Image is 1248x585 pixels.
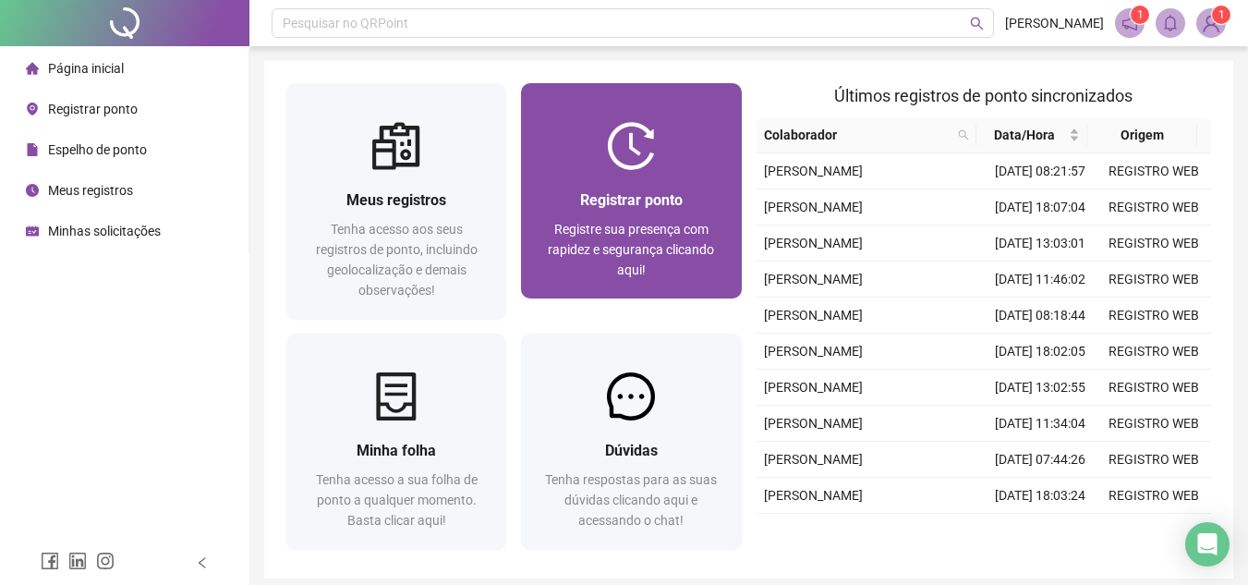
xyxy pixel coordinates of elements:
span: Espelho de ponto [48,142,147,157]
td: [DATE] 12:57:48 [984,514,1097,550]
div: Open Intercom Messenger [1185,522,1230,567]
img: 84440 [1197,9,1225,37]
td: [DATE] 13:03:01 [984,225,1097,262]
td: REGISTRO WEB [1097,298,1211,334]
td: [DATE] 08:21:57 [984,153,1097,189]
td: REGISTRO WEB [1097,262,1211,298]
span: schedule [26,225,39,238]
span: Data/Hora [984,125,1064,145]
span: 1 [1218,8,1225,21]
span: Dúvidas [605,442,658,459]
td: [DATE] 18:03:24 [984,478,1097,514]
span: left [196,556,209,569]
span: Últimos registros de ponto sincronizados [834,86,1133,105]
span: 1 [1137,8,1144,21]
sup: 1 [1131,6,1149,24]
a: Meus registrosTenha acesso aos seus registros de ponto, incluindo geolocalização e demais observa... [286,83,506,319]
td: REGISTRO WEB [1097,334,1211,370]
a: DúvidasTenha respostas para as suas dúvidas clicando aqui e acessando o chat! [521,334,741,549]
td: [DATE] 08:18:44 [984,298,1097,334]
th: Origem [1087,117,1197,153]
td: [DATE] 18:02:05 [984,334,1097,370]
span: search [970,17,984,30]
td: [DATE] 11:46:02 [984,262,1097,298]
span: [PERSON_NAME] [764,416,863,431]
th: Data/Hora [976,117,1086,153]
span: [PERSON_NAME] [764,452,863,467]
span: home [26,62,39,75]
a: Minha folhaTenha acesso a sua folha de ponto a qualquer momento. Basta clicar aqui! [286,334,506,549]
span: [PERSON_NAME] [764,200,863,214]
td: REGISTRO WEB [1097,478,1211,514]
span: environment [26,103,39,116]
td: REGISTRO WEB [1097,514,1211,550]
span: Minhas solicitações [48,224,161,238]
span: Registre sua presença com rapidez e segurança clicando aqui! [548,222,714,277]
span: Registrar ponto [48,102,138,116]
span: Minha folha [357,442,436,459]
span: bell [1162,15,1179,31]
span: search [958,129,969,140]
span: Meus registros [48,183,133,198]
td: REGISTRO WEB [1097,189,1211,225]
a: Registrar pontoRegistre sua presença com rapidez e segurança clicando aqui! [521,83,741,299]
span: instagram [96,552,115,570]
span: [PERSON_NAME] [764,236,863,250]
td: [DATE] 18:07:04 [984,189,1097,225]
sup: Atualize o seu contato no menu Meus Dados [1212,6,1230,24]
span: file [26,143,39,156]
span: Tenha respostas para as suas dúvidas clicando aqui e acessando o chat! [545,472,717,528]
td: [DATE] 11:34:04 [984,406,1097,442]
span: clock-circle [26,184,39,197]
span: notification [1121,15,1138,31]
span: [PERSON_NAME] [764,164,863,178]
td: REGISTRO WEB [1097,225,1211,262]
span: Registrar ponto [580,191,683,209]
td: [DATE] 13:02:55 [984,370,1097,406]
span: facebook [41,552,59,570]
span: Página inicial [48,61,124,76]
td: REGISTRO WEB [1097,153,1211,189]
td: REGISTRO WEB [1097,442,1211,478]
span: Tenha acesso aos seus registros de ponto, incluindo geolocalização e demais observações! [316,222,478,298]
span: linkedin [68,552,87,570]
span: [PERSON_NAME] [764,272,863,286]
span: Meus registros [346,191,446,209]
span: [PERSON_NAME] [764,344,863,359]
span: [PERSON_NAME] [764,488,863,503]
span: [PERSON_NAME] [1005,13,1104,33]
td: REGISTRO WEB [1097,370,1211,406]
td: REGISTRO WEB [1097,406,1211,442]
td: [DATE] 07:44:26 [984,442,1097,478]
span: [PERSON_NAME] [764,308,863,323]
span: Tenha acesso a sua folha de ponto a qualquer momento. Basta clicar aqui! [316,472,478,528]
span: search [954,121,973,149]
span: [PERSON_NAME] [764,380,863,395]
span: Colaborador [764,125,951,145]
